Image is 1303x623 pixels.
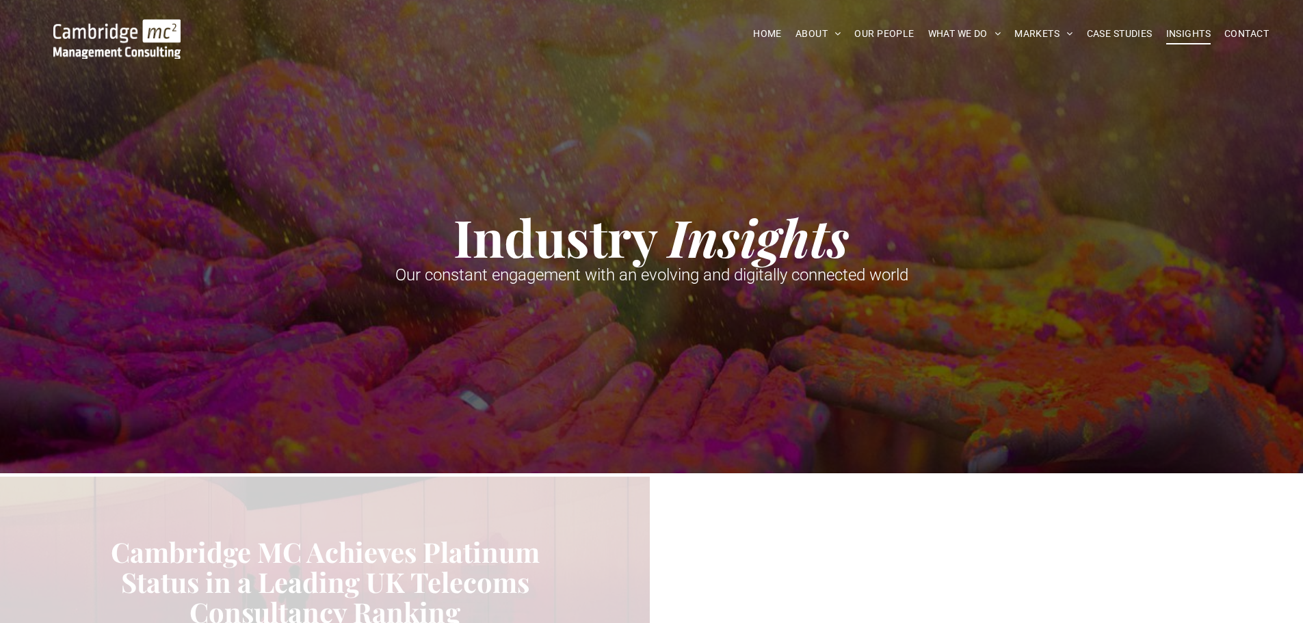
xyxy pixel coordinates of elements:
[1218,23,1276,44] a: CONTACT
[746,23,789,44] a: HOME
[668,202,687,271] strong: I
[1008,23,1079,44] a: MARKETS
[1159,23,1218,44] a: INSIGHTS
[453,202,657,271] strong: Industry
[789,23,848,44] a: ABOUT
[395,265,908,284] span: Our constant engagement with an evolving and digitally connected world
[53,19,181,59] img: Go to Homepage
[921,23,1008,44] a: WHAT WE DO
[847,23,921,44] a: OUR PEOPLE
[1080,23,1159,44] a: CASE STUDIES
[687,202,850,271] strong: nsights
